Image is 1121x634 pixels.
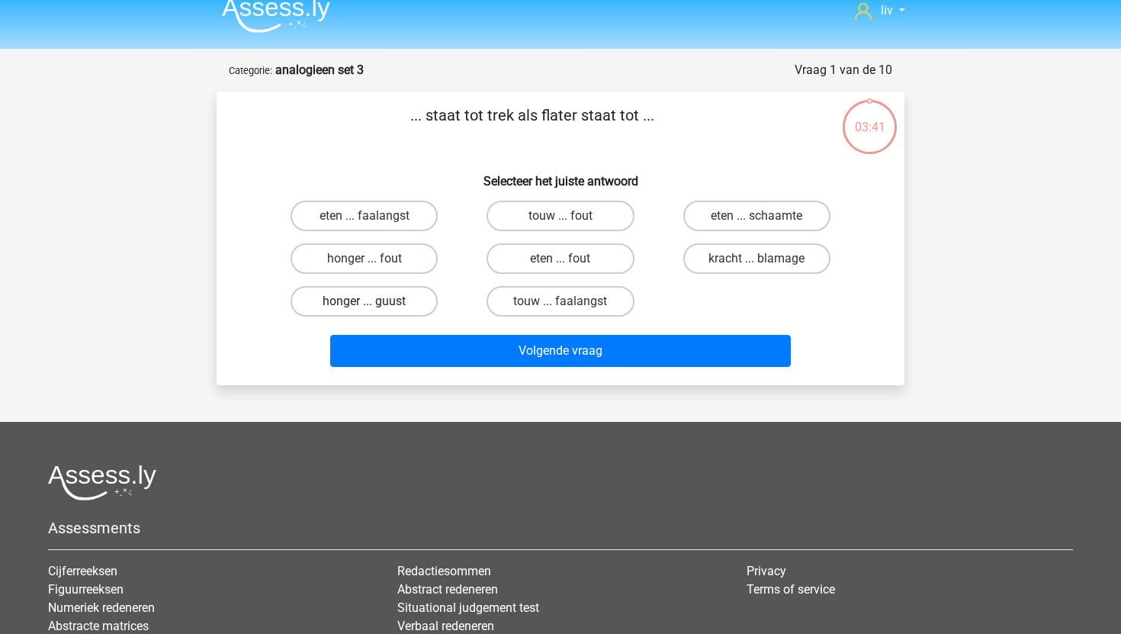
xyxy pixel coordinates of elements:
[229,65,272,76] small: Categorie:
[747,564,786,578] a: Privacy
[330,335,792,367] button: Volgende vraag
[841,98,898,137] div: 03:41
[487,286,634,317] label: touw ... faalangst
[487,243,634,274] label: eten ... fout
[48,619,149,633] a: Abstracte matrices
[291,201,438,231] label: eten ... faalangst
[397,564,491,578] a: Redactiesommen
[487,201,634,231] label: touw ... fout
[48,582,124,597] a: Figuurreeksen
[48,465,156,500] img: Assessly logo
[881,3,893,18] span: liv
[397,600,539,615] a: Situational judgement test
[241,104,823,150] p: ... staat tot trek als flater staat tot ...
[48,600,155,615] a: Numeriek redeneren
[241,162,880,188] h6: Selecteer het juiste antwoord
[275,63,364,77] strong: analogieen set 3
[291,286,438,317] label: honger ... guust
[48,564,117,578] a: Cijferreeksen
[48,519,1073,537] h5: Assessments
[683,201,830,231] label: eten ... schaamte
[747,582,835,597] a: Terms of service
[291,243,438,274] label: honger ... fout
[849,2,911,20] a: liv
[795,61,892,79] div: Vraag 1 van de 10
[683,243,830,274] label: kracht ... blamage
[397,619,494,633] a: Verbaal redeneren
[397,582,498,597] a: Abstract redeneren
